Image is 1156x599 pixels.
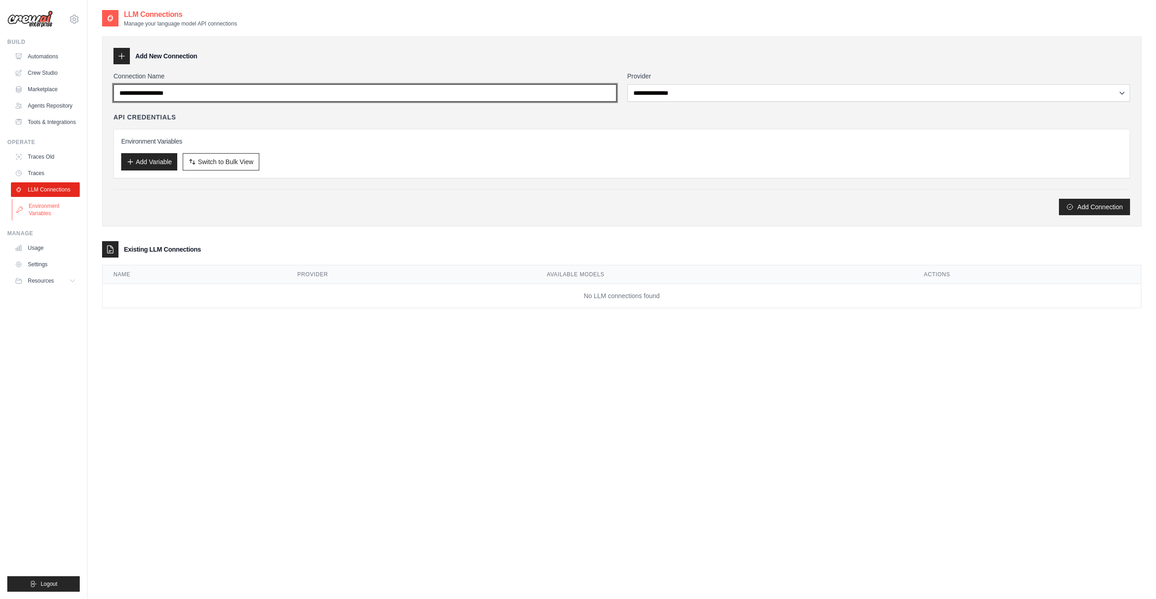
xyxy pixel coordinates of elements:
[121,137,1122,146] h3: Environment Variables
[11,66,80,80] a: Crew Studio
[11,241,80,255] a: Usage
[913,265,1141,284] th: Actions
[198,157,253,166] span: Switch to Bulk View
[7,10,53,28] img: Logo
[121,153,177,170] button: Add Variable
[7,139,80,146] div: Operate
[627,72,1130,81] label: Provider
[113,72,617,81] label: Connection Name
[135,52,197,61] h3: Add New Connection
[7,576,80,592] button: Logout
[124,20,237,27] p: Manage your language model API connections
[113,113,176,122] h4: API Credentials
[103,284,1141,308] td: No LLM connections found
[11,82,80,97] a: Marketplace
[11,166,80,181] a: Traces
[11,274,80,288] button: Resources
[1059,199,1130,215] button: Add Connection
[11,115,80,129] a: Tools & Integrations
[11,49,80,64] a: Automations
[7,230,80,237] div: Manage
[11,98,80,113] a: Agents Repository
[7,38,80,46] div: Build
[11,182,80,197] a: LLM Connections
[286,265,536,284] th: Provider
[536,265,913,284] th: Available Models
[124,245,201,254] h3: Existing LLM Connections
[183,153,259,170] button: Switch to Bulk View
[11,257,80,272] a: Settings
[12,199,81,221] a: Environment Variables
[41,580,57,588] span: Logout
[28,277,54,284] span: Resources
[124,9,237,20] h2: LLM Connections
[11,150,80,164] a: Traces Old
[103,265,286,284] th: Name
